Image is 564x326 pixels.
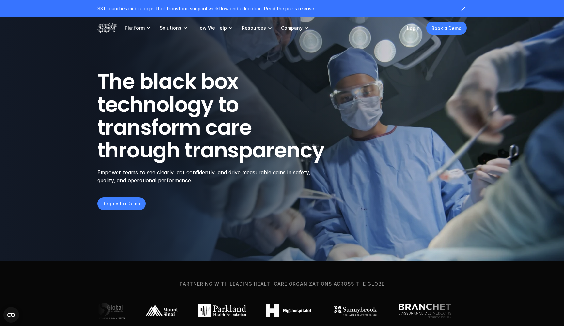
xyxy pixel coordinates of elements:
[11,280,553,288] p: Partnering with leading healthcare organizations across the globe
[281,25,303,31] p: Company
[97,70,356,162] h1: The black box technology to transform care through transparency
[97,5,454,12] p: SST launches mobile apps that transform surgical workflow and education. Read the press release.
[102,200,140,207] p: Request a Demo
[125,25,145,31] p: Platform
[331,304,379,317] img: Sunnybrook logo
[97,169,319,184] p: Empower teams to see clearly, act confidently, and drive measurable gains in safety, quality, and...
[266,304,311,317] img: Rigshospitalet logo
[407,25,420,31] a: Login
[97,197,146,210] a: Request a Demo
[198,304,246,317] img: Parkland logo
[125,17,152,39] a: Platform
[431,25,462,32] p: Book a Demo
[97,22,117,34] img: SST logo
[426,22,467,35] a: Book a Demo
[242,25,266,31] p: Resources
[145,304,179,317] img: Mount Sinai logo
[160,25,181,31] p: Solutions
[196,25,227,31] p: How We Help
[3,307,19,323] button: Open CMP widget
